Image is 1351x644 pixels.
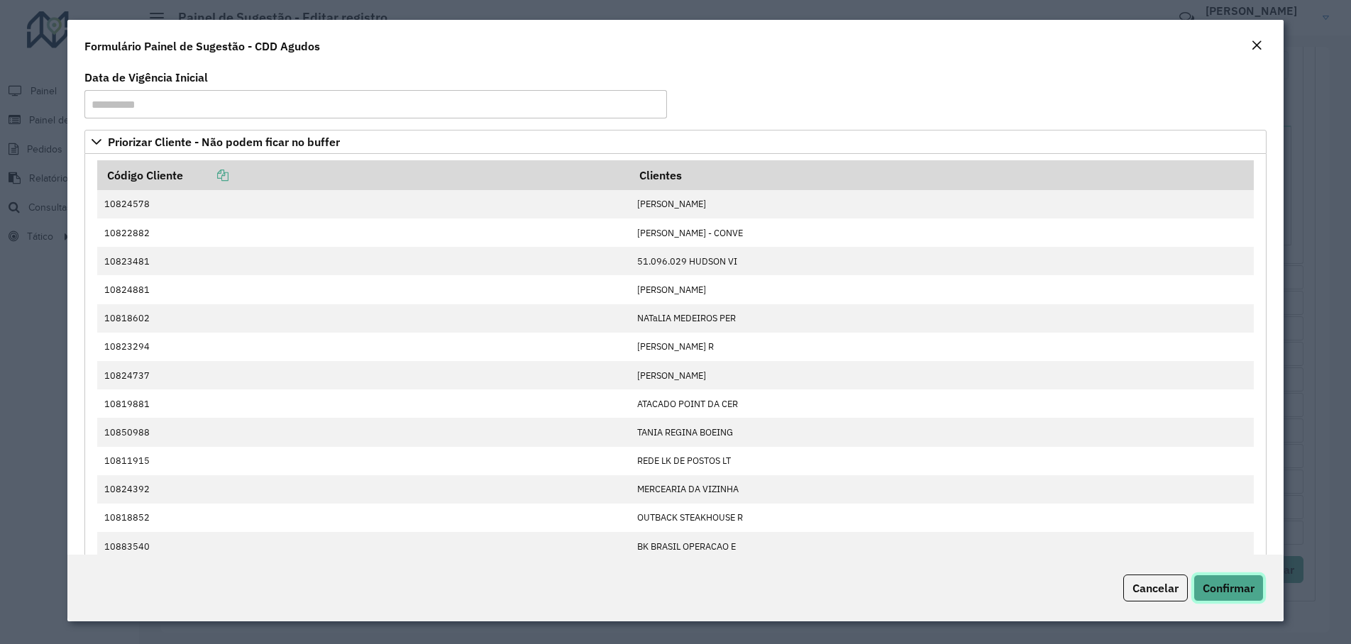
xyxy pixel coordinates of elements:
[630,333,1254,361] td: [PERSON_NAME] R
[630,389,1254,418] td: ATACADO POINT DA CER
[108,136,340,148] span: Priorizar Cliente - Não podem ficar no buffer
[97,532,630,560] td: 10883540
[630,160,1254,190] th: Clientes
[97,218,630,247] td: 10822882
[630,218,1254,247] td: [PERSON_NAME] - CONVE
[97,418,630,446] td: 10850988
[1132,581,1179,595] span: Cancelar
[1123,574,1188,601] button: Cancelar
[97,447,630,475] td: 10811915
[97,504,630,532] td: 10818852
[630,247,1254,275] td: 51.096.029 HUDSON VI
[97,389,630,418] td: 10819881
[97,333,630,361] td: 10823294
[630,361,1254,389] td: [PERSON_NAME]
[97,190,630,218] td: 10824578
[84,38,320,55] h4: Formulário Painel de Sugestão - CDD Agudos
[630,190,1254,218] td: [PERSON_NAME]
[97,247,630,275] td: 10823481
[630,532,1254,560] td: BK BRASIL OPERACAO E
[97,304,630,333] td: 10818602
[630,418,1254,446] td: TANIA REGINA BOEING
[630,275,1254,304] td: [PERSON_NAME]
[630,304,1254,333] td: NATaLIA MEDEIROS PER
[183,168,228,182] a: Copiar
[1247,37,1267,55] button: Close
[1203,581,1254,595] span: Confirmar
[97,160,630,190] th: Código Cliente
[84,130,1267,154] a: Priorizar Cliente - Não podem ficar no buffer
[97,475,630,504] td: 10824392
[630,447,1254,475] td: REDE LK DE POSTOS LT
[97,275,630,304] td: 10824881
[97,361,630,389] td: 10824737
[630,475,1254,504] td: MERCEARIA DA VIZINHA
[1193,574,1264,601] button: Confirmar
[84,69,208,86] label: Data de Vigência Inicial
[1251,40,1262,51] em: Fechar
[630,504,1254,532] td: OUTBACK STEAKHOUSE R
